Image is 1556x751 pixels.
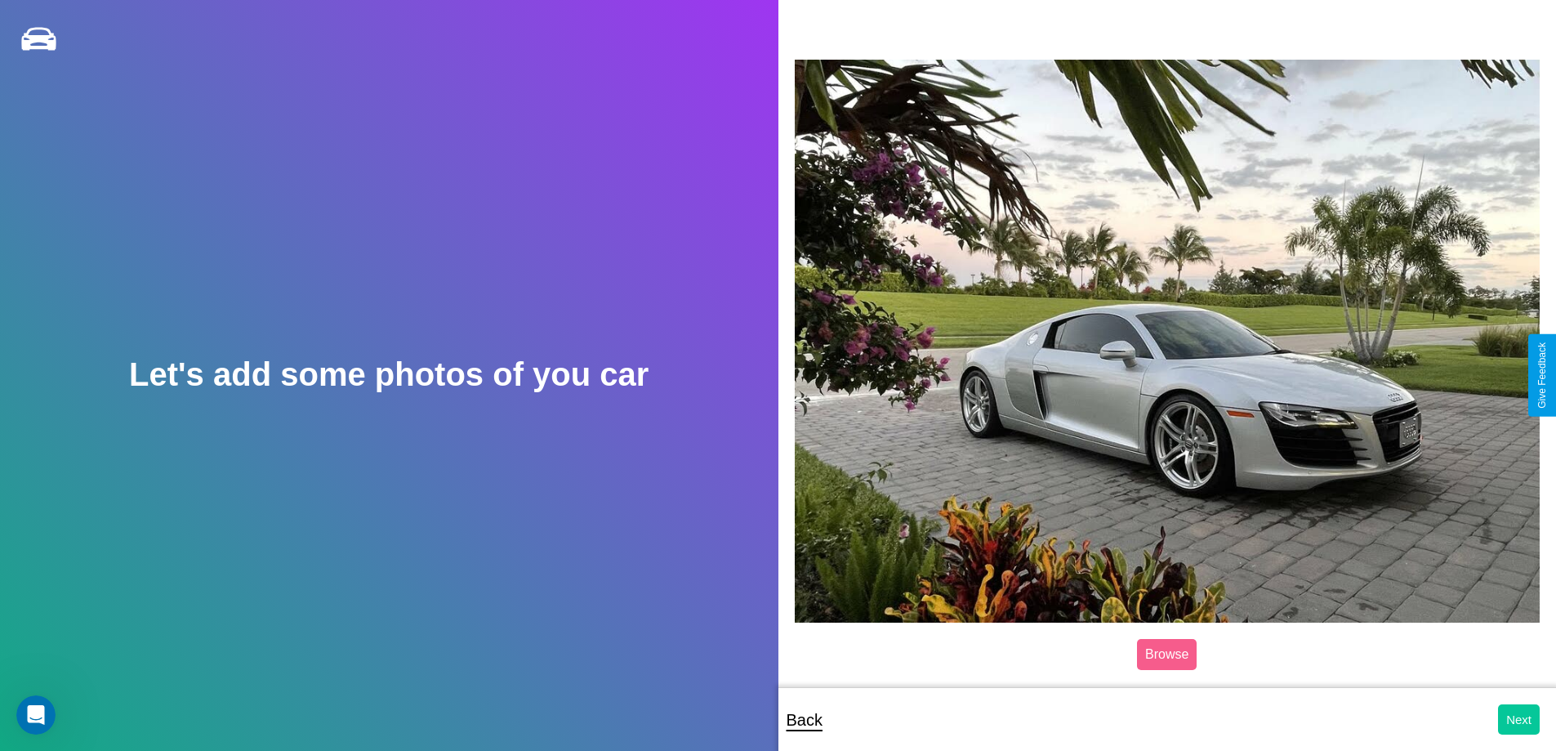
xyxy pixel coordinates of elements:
[1536,342,1548,409] div: Give Feedback
[16,695,56,735] iframe: Intercom live chat
[1498,704,1540,735] button: Next
[795,60,1540,622] img: posted
[1137,639,1197,670] label: Browse
[787,705,823,735] p: Back
[129,356,649,393] h2: Let's add some photos of you car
